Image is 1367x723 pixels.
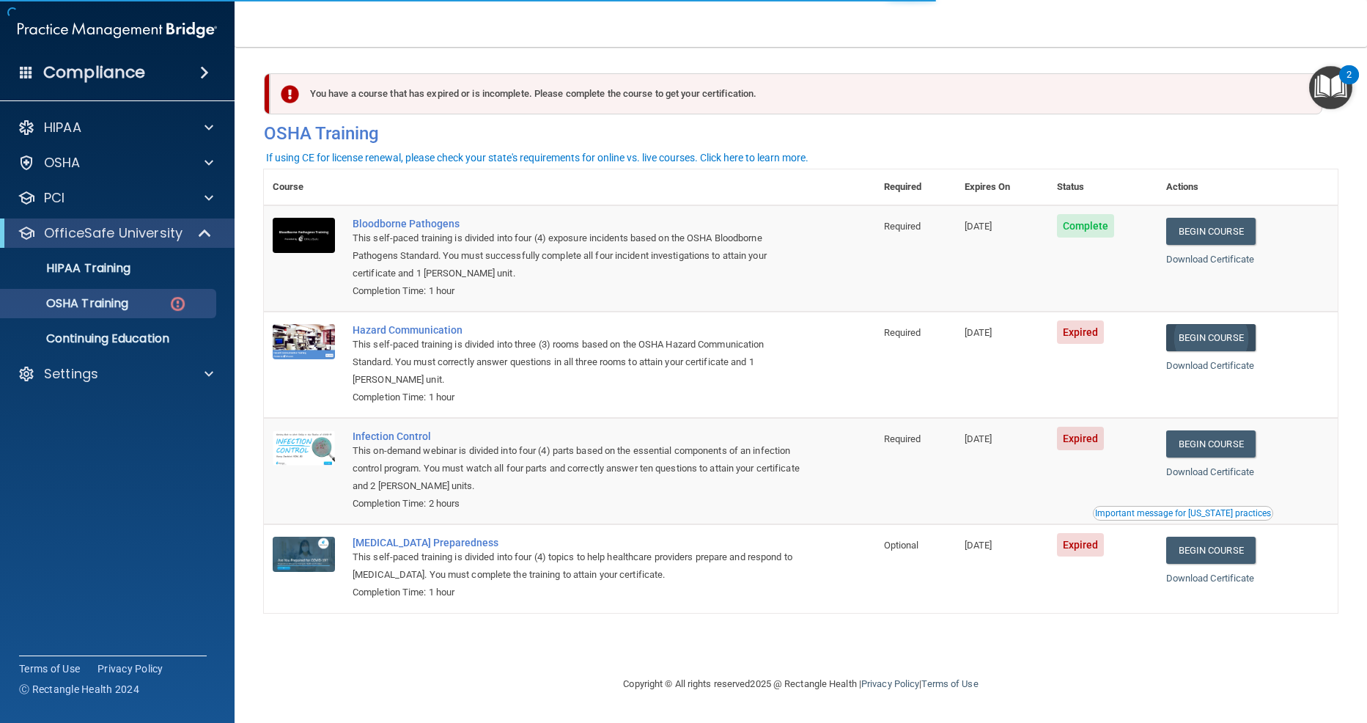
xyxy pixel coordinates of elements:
[1166,537,1256,564] a: Begin Course
[18,119,213,136] a: HIPAA
[965,540,992,551] span: [DATE]
[353,282,802,300] div: Completion Time: 1 hour
[861,678,919,689] a: Privacy Policy
[875,169,956,205] th: Required
[353,495,802,513] div: Completion Time: 2 hours
[1166,218,1256,245] a: Begin Course
[1057,533,1105,557] span: Expired
[353,537,802,548] a: [MEDICAL_DATA] Preparedness
[1166,254,1255,265] a: Download Certificate
[1166,430,1256,458] a: Begin Course
[353,336,802,389] div: This self-paced training is divided into three (3) rooms based on the OSHA Hazard Communication S...
[965,433,992,444] span: [DATE]
[97,661,163,676] a: Privacy Policy
[1057,214,1115,238] span: Complete
[353,442,802,495] div: This on-demand webinar is divided into four (4) parts based on the essential components of an inf...
[1346,75,1352,94] div: 2
[1166,466,1255,477] a: Download Certificate
[921,678,978,689] a: Terms of Use
[1093,506,1273,521] button: Read this if you are a dental practitioner in the state of CA
[1166,573,1255,584] a: Download Certificate
[44,189,65,207] p: PCI
[353,548,802,584] div: This self-paced training is divided into four (4) topics to help healthcare providers prepare and...
[965,221,992,232] span: [DATE]
[18,365,213,383] a: Settings
[1309,66,1352,109] button: Open Resource Center, 2 new notifications
[10,261,130,276] p: HIPAA Training
[44,119,81,136] p: HIPAA
[1057,320,1105,344] span: Expired
[44,365,98,383] p: Settings
[18,189,213,207] a: PCI
[18,224,213,242] a: OfficeSafe University
[884,433,921,444] span: Required
[1057,427,1105,450] span: Expired
[264,169,344,205] th: Course
[264,150,811,165] button: If using CE for license renewal, please check your state's requirements for online vs. live cours...
[353,218,802,230] a: Bloodborne Pathogens
[1166,324,1256,351] a: Begin Course
[956,169,1048,205] th: Expires On
[10,331,210,346] p: Continuing Education
[884,221,921,232] span: Required
[44,224,183,242] p: OfficeSafe University
[1048,169,1157,205] th: Status
[18,15,217,45] img: PMB logo
[264,123,1338,144] h4: OSHA Training
[534,661,1069,708] div: Copyright © All rights reserved 2025 @ Rectangle Health | |
[353,230,802,282] div: This self-paced training is divided into four (4) exposure incidents based on the OSHA Bloodborne...
[18,154,213,172] a: OSHA
[1157,169,1338,205] th: Actions
[1166,360,1255,371] a: Download Certificate
[281,85,299,103] img: exclamation-circle-solid-danger.72ef9ffc.png
[19,661,80,676] a: Terms of Use
[19,682,139,697] span: Ⓒ Rectangle Health 2024
[266,153,808,163] div: If using CE for license renewal, please check your state's requirements for online vs. live cours...
[43,62,145,83] h4: Compliance
[44,154,81,172] p: OSHA
[353,430,802,442] a: Infection Control
[884,540,919,551] span: Optional
[353,324,802,336] a: Hazard Communication
[270,73,1322,114] div: You have a course that has expired or is incomplete. Please complete the course to get your certi...
[169,295,187,313] img: danger-circle.6113f641.png
[353,584,802,601] div: Completion Time: 1 hour
[10,296,128,311] p: OSHA Training
[965,327,992,338] span: [DATE]
[884,327,921,338] span: Required
[353,389,802,406] div: Completion Time: 1 hour
[1095,509,1271,518] div: Important message for [US_STATE] practices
